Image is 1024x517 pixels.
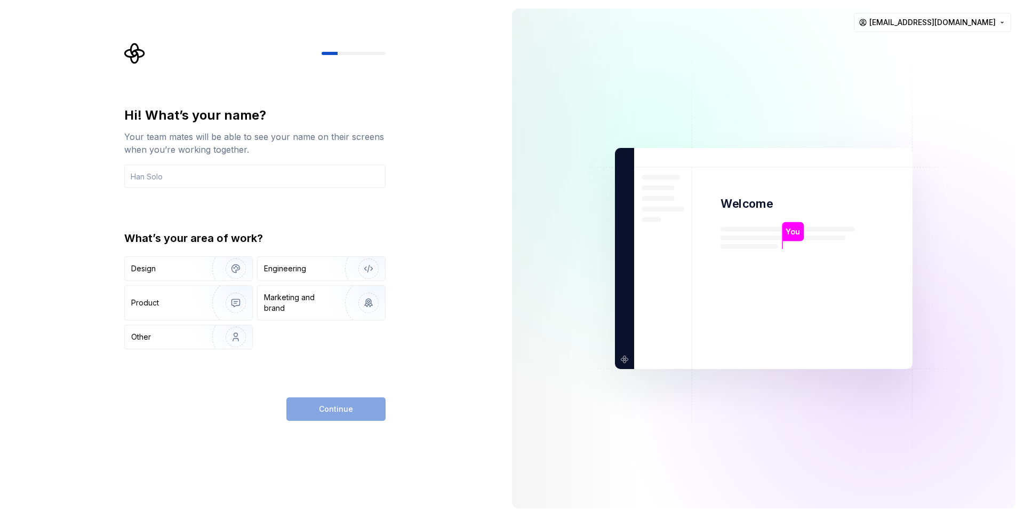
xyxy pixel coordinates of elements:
[124,107,386,124] div: Hi! What’s your name?
[131,332,151,342] div: Other
[869,17,996,28] span: [EMAIL_ADDRESS][DOMAIN_NAME]
[124,130,386,156] div: Your team mates will be able to see your name on their screens when you’re working together.
[124,43,146,64] svg: Supernova Logo
[854,13,1011,32] button: [EMAIL_ADDRESS][DOMAIN_NAME]
[264,263,306,274] div: Engineering
[131,263,156,274] div: Design
[131,297,159,308] div: Product
[786,226,800,238] p: You
[124,231,386,246] div: What’s your area of work?
[124,164,386,188] input: Han Solo
[721,196,773,211] p: Welcome
[264,292,336,314] div: Marketing and brand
